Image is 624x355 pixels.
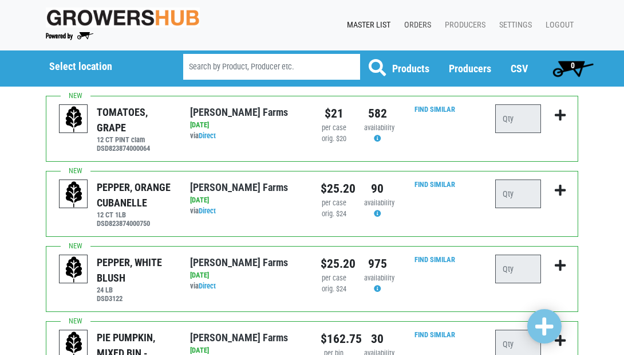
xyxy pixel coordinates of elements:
[495,180,541,208] input: Qty
[49,60,154,73] h5: Select location
[97,180,172,210] div: PEPPER, ORANGE CUBANELLE
[46,7,200,28] img: original-fc7597fdc6adbb9d0e2ae620e786d1a2.jpg
[321,123,347,134] div: per case
[60,180,88,209] img: placeholder-variety-43d6402dacf2d531de610a020419775a.svg
[190,270,303,281] div: [DATE]
[364,123,394,132] span: availability
[449,63,491,75] a: Producers
[436,14,490,36] a: Producers
[321,330,347,348] div: $162.75
[571,61,575,70] span: 0
[321,284,347,295] div: orig. $24
[190,181,288,193] a: [PERSON_NAME] Farms
[364,274,394,282] span: availability
[490,14,536,36] a: Settings
[364,255,390,273] div: 975
[199,206,216,215] a: Direct
[414,330,455,339] a: Find Similar
[190,120,303,131] div: [DATE]
[97,219,172,228] h6: DSD823874000750
[392,63,429,75] a: Products
[190,281,303,292] div: via
[321,209,347,220] div: orig. $24
[97,255,172,286] div: PEPPER, WHITE BLUSH
[97,104,172,135] div: TOMATOES, GRAPE
[321,134,347,145] div: orig. $20
[395,14,436,36] a: Orders
[321,198,347,209] div: per case
[190,106,288,118] a: [PERSON_NAME] Farms
[414,255,455,264] a: Find Similar
[321,180,347,198] div: $25.20
[190,131,303,142] div: via
[60,255,88,284] img: placeholder-variety-43d6402dacf2d531de610a020419775a.svg
[97,286,172,294] h6: 24 LB
[338,14,395,36] a: Master List
[364,180,390,198] div: 90
[495,104,541,133] input: Qty
[536,14,578,36] a: Logout
[199,131,216,140] a: Direct
[321,273,347,284] div: per case
[414,105,455,114] a: Find Similar
[60,105,88,134] img: placeholder-variety-43d6402dacf2d531de610a020419775a.svg
[97,144,172,153] h6: DSD823874000064
[511,63,528,75] a: CSV
[190,206,303,217] div: via
[364,198,394,207] span: availability
[97,294,172,303] h6: DSD3122
[364,104,390,123] div: 582
[97,135,172,144] h6: 12 CT PINT clam
[97,210,172,219] h6: 12 CT 1LB
[321,104,347,123] div: $21
[183,54,360,80] input: Search by Product, Producer etc.
[547,57,598,80] a: 0
[414,180,455,189] a: Find Similar
[190,256,288,268] a: [PERSON_NAME] Farms
[321,255,347,273] div: $25.20
[364,330,390,348] div: 30
[199,282,216,290] a: Direct
[190,195,303,206] div: [DATE]
[46,32,93,40] img: Powered by Big Wheelbarrow
[495,255,541,283] input: Qty
[190,331,288,344] a: [PERSON_NAME] Farms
